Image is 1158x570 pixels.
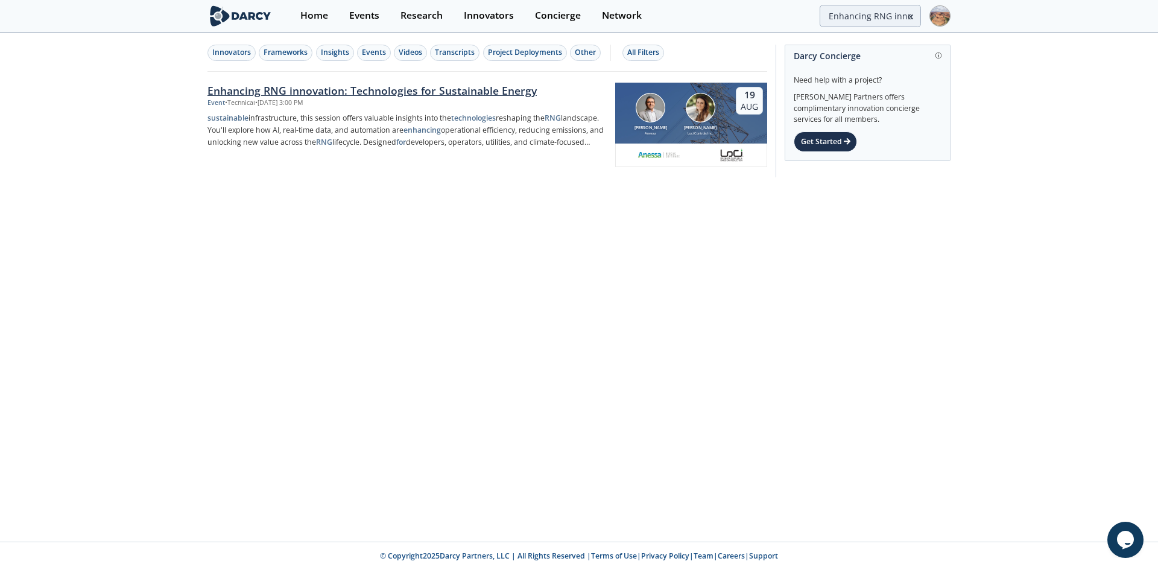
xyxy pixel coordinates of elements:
[638,148,680,162] img: 551440aa-d0f4-4a32-b6e2-e91f2a0781fe
[451,113,496,123] strong: technologies
[686,93,715,122] img: Nicole Neff
[718,148,745,162] img: 2b793097-40cf-4f6d-9bc3-4321a642668f
[225,98,303,108] div: • Technical • [DATE] 3:00 PM
[794,45,941,66] div: Darcy Concierge
[488,47,562,58] div: Project Deployments
[321,47,349,58] div: Insights
[591,551,637,561] a: Terms of Use
[264,47,308,58] div: Frameworks
[929,5,951,27] img: Profile
[357,45,391,61] button: Events
[545,113,561,123] strong: RNG
[622,45,664,61] button: All Filters
[207,72,767,177] a: Enhancing RNG innovation: Technologies for Sustainable Energy Event •Technical•[DATE] 3:00 PM sus...
[575,47,596,58] div: Other
[682,131,719,136] div: Loci Controls Inc.
[627,47,659,58] div: All Filters
[632,131,669,136] div: Anessa
[483,45,567,61] button: Project Deployments
[682,125,719,131] div: [PERSON_NAME]
[207,83,607,98] div: Enhancing RNG innovation: Technologies for Sustainable Energy
[820,5,921,27] input: Advanced Search
[349,11,379,21] div: Events
[741,89,758,101] div: 19
[207,45,256,61] button: Innovators
[430,45,479,61] button: Transcripts
[133,551,1025,562] p: © Copyright 2025 Darcy Partners, LLC | All Rights Reserved | | | | |
[435,47,475,58] div: Transcripts
[641,551,689,561] a: Privacy Policy
[396,137,406,147] strong: for
[362,47,386,58] div: Events
[394,45,427,61] button: Videos
[212,47,251,58] div: Innovators
[207,98,225,108] div: Event
[399,47,422,58] div: Videos
[464,11,514,21] div: Innovators
[403,125,441,135] strong: enhancing
[794,86,941,125] div: [PERSON_NAME] Partners offers complimentary innovation concierge services for all members.
[1107,522,1146,558] iframe: chat widget
[632,125,669,131] div: [PERSON_NAME]
[535,11,581,21] div: Concierge
[316,45,354,61] button: Insights
[602,11,642,21] div: Network
[741,101,758,112] div: Aug
[207,113,248,123] strong: sustainable
[207,5,273,27] img: logo-wide.svg
[694,551,713,561] a: Team
[259,45,312,61] button: Frameworks
[300,11,328,21] div: Home
[718,551,745,561] a: Careers
[794,66,941,86] div: Need help with a project?
[749,551,778,561] a: Support
[935,52,942,59] img: information.svg
[400,11,443,21] div: Research
[636,93,665,122] img: Amir Akbari
[207,112,607,148] p: infrastructure, this session offers valuable insights into the reshaping the landscape. You'll ex...
[570,45,601,61] button: Other
[316,137,332,147] strong: RNG
[794,131,857,152] div: Get Started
